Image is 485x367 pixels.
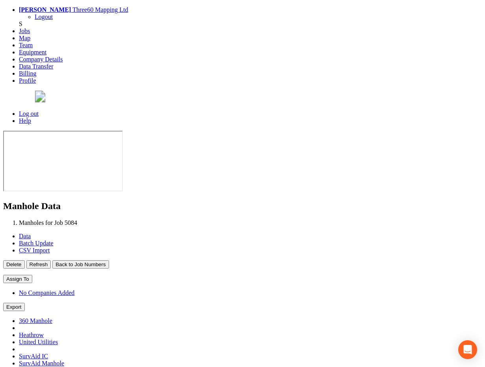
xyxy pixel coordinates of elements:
div: S [19,20,482,28]
a: Billing [19,70,36,77]
button: Refresh [26,260,51,269]
a: Team [19,42,33,48]
a: SurvAid IC [19,353,48,360]
button: Assign To [3,275,32,283]
a: Batch Update [19,240,54,247]
a: Company Details [19,56,63,63]
a: Jobs [19,28,30,34]
a: Help [19,117,31,124]
span: Three60 Mapping Ltd [72,6,128,13]
strong: [PERSON_NAME] [19,6,71,13]
h2: Manhole Data [3,201,482,211]
a: United Utilities [19,339,58,345]
button: Export [3,303,25,311]
a: Heathrow [19,332,44,338]
a: Profile [19,77,36,84]
a: Equipment [19,49,46,56]
button: Delete [3,260,25,269]
a: SurvAid Manhole [19,360,64,367]
a: 360 Manhole [19,317,52,324]
li: Manholes for Job 5084 [19,219,482,226]
button: Back to Job Numbers [52,260,109,269]
a: Log out [19,110,39,117]
a: Logout [35,13,53,20]
a: Map [19,35,30,41]
a: CSV Import [19,247,50,254]
a: No Companies Added [19,289,74,296]
a: Data [19,233,31,239]
a: Data Transfer [19,63,54,70]
a: [PERSON_NAME] Three60 Mapping Ltd [19,6,128,13]
div: Open Intercom Messenger [458,340,477,359]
